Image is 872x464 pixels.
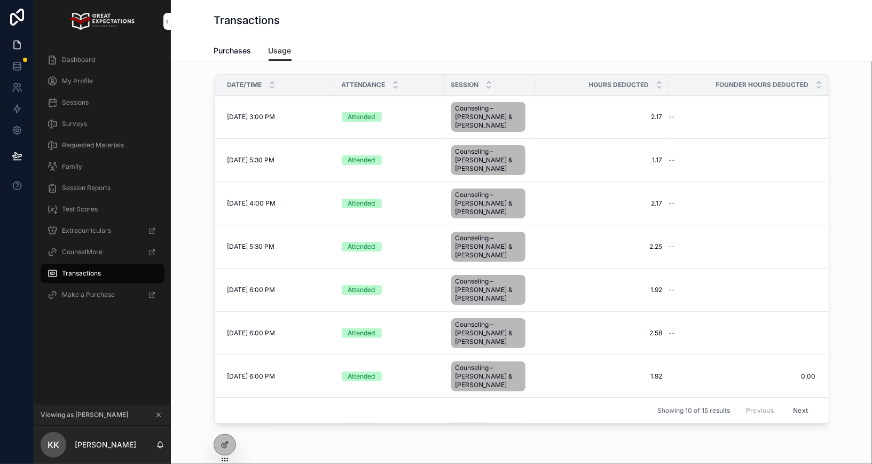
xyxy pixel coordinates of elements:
[451,273,530,307] a: Counseling – [PERSON_NAME] & [PERSON_NAME]
[669,372,816,381] a: 0.00
[543,372,663,381] a: 1.92
[214,41,252,62] a: Purchases
[342,199,438,208] a: Attended
[342,328,438,338] a: Attended
[227,156,275,164] span: [DATE] 5:30 PM
[342,155,438,165] a: Attended
[227,199,329,208] a: [DATE] 4:00 PM
[227,242,329,251] a: [DATE] 5:30 PM
[669,329,816,337] a: --
[62,98,89,107] span: Sessions
[41,72,164,91] a: My Profile
[41,411,128,419] span: Viewing as [PERSON_NAME]
[455,104,521,130] span: Counseling – [PERSON_NAME] & [PERSON_NAME]
[227,81,262,89] span: Date/Time
[342,81,386,89] span: Attendance
[348,199,375,208] div: Attended
[227,113,276,121] span: [DATE] 3:00 PM
[342,372,438,381] a: Attended
[669,156,675,164] span: --
[62,269,101,278] span: Transactions
[785,402,815,419] button: Next
[75,439,136,450] p: [PERSON_NAME]
[348,285,375,295] div: Attended
[227,372,276,381] span: [DATE] 6:00 PM
[543,329,663,337] span: 2.58
[669,199,816,208] a: --
[41,93,164,112] a: Sessions
[455,191,521,216] span: Counseling – [PERSON_NAME] & [PERSON_NAME]
[269,45,292,56] span: Usage
[41,200,164,219] a: Test Scores
[451,143,530,177] a: Counseling – [PERSON_NAME] & [PERSON_NAME]
[214,45,252,56] span: Purchases
[41,285,164,304] a: Make a Purchase
[48,438,59,451] span: KK
[342,112,438,122] a: Attended
[62,290,115,299] span: Make a Purchase
[70,13,134,30] img: App logo
[62,248,103,256] span: CounselMore
[41,50,164,69] a: Dashboard
[227,286,329,294] a: [DATE] 6:00 PM
[669,113,816,121] a: --
[41,114,164,133] a: Surveys
[455,277,521,303] span: Counseling – [PERSON_NAME] & [PERSON_NAME]
[543,156,663,164] a: 1.17
[669,156,816,164] a: --
[543,242,663,251] a: 2.25
[62,184,111,192] span: Session Reports
[543,199,663,208] a: 2.17
[348,372,375,381] div: Attended
[342,285,438,295] a: Attended
[455,234,521,259] span: Counseling – [PERSON_NAME] & [PERSON_NAME]
[62,226,111,235] span: Extracurriculars
[669,242,816,251] a: --
[543,113,663,121] a: 2.17
[669,286,816,294] a: --
[227,329,329,337] a: [DATE] 6:00 PM
[227,156,329,164] a: [DATE] 5:30 PM
[669,242,675,251] span: --
[62,77,93,85] span: My Profile
[669,286,675,294] span: --
[62,56,95,64] span: Dashboard
[62,141,124,150] span: Requested Materials
[348,328,375,338] div: Attended
[669,113,675,121] span: --
[214,13,280,28] h1: Transactions
[62,120,87,128] span: Surveys
[348,242,375,251] div: Attended
[716,81,809,89] span: Founder Hours Deducted
[62,205,98,214] span: Test Scores
[62,162,82,171] span: Family
[455,147,521,173] span: Counseling – [PERSON_NAME] & [PERSON_NAME]
[543,286,663,294] a: 1.92
[589,81,649,89] span: Hours Deducted
[41,264,164,283] a: Transactions
[451,100,530,134] a: Counseling – [PERSON_NAME] & [PERSON_NAME]
[451,230,530,264] a: Counseling – [PERSON_NAME] & [PERSON_NAME]
[227,199,276,208] span: [DATE] 4:00 PM
[41,136,164,155] a: Requested Materials
[269,41,292,61] a: Usage
[227,372,329,381] a: [DATE] 6:00 PM
[41,157,164,176] a: Family
[451,359,530,394] a: Counseling – [PERSON_NAME] & [PERSON_NAME]
[657,406,730,414] span: Showing 10 of 15 results
[227,329,276,337] span: [DATE] 6:00 PM
[451,81,479,89] span: Session
[227,113,329,121] a: [DATE] 3:00 PM
[348,155,375,165] div: Attended
[41,242,164,262] a: CounselMore
[227,242,275,251] span: [DATE] 5:30 PM
[455,364,521,389] span: Counseling – [PERSON_NAME] & [PERSON_NAME]
[451,316,530,350] a: Counseling – [PERSON_NAME] & [PERSON_NAME]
